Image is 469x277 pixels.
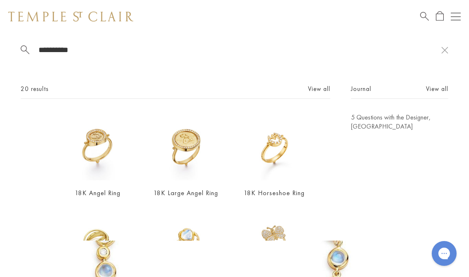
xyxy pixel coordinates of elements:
a: 5 Questions with the Designer, [GEOGRAPHIC_DATA] [351,113,448,131]
a: 18K Blue Moonstone Winged Heart Ring18K Blue Moonstone Winged Heart Ring [152,209,219,277]
span: 20 results [21,84,48,94]
button: Open navigation [451,12,461,21]
img: 18K Horseshoe Ring [241,113,308,180]
a: 18K Snow Butterfly Ring18K Snow Butterfly Ring [241,209,308,277]
a: Open Shopping Bag [436,11,444,21]
a: View all [308,84,330,93]
a: 18K Angel Ring [75,189,120,197]
a: AR8-PAVEAR8-PAVE [64,113,131,180]
a: 18K Astrid Ring18K Astrid Ring [64,209,131,277]
a: 18K Horseshoe Ring [244,189,305,197]
iframe: Gorgias live chat messenger [428,238,461,269]
a: AR14-PAVEAR14-PAVE [152,113,219,180]
img: AR8-PAVE [64,113,131,180]
a: Search [420,11,429,21]
a: 18K Large Angel Ring [154,189,218,197]
img: 18K Snow Butterfly Ring [241,209,308,277]
img: 18K Blue Moonstone Winged Heart Ring [152,209,219,277]
span: Journal [351,84,371,94]
a: View all [426,84,448,93]
img: AR14-PAVE [152,113,219,180]
img: Temple St. Clair [8,12,133,21]
a: 18K Horseshoe Ring18K Horseshoe Ring [241,113,308,180]
img: 18K Astrid Ring [64,209,131,277]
